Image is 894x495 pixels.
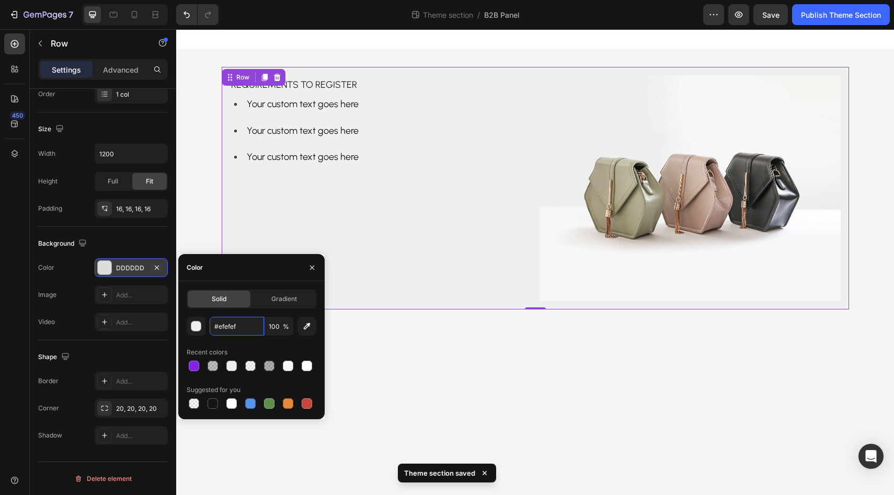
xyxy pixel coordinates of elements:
[95,144,167,163] input: Auto
[38,290,56,300] div: Image
[51,37,140,50] p: Row
[38,376,59,386] div: Border
[187,348,227,357] div: Recent colors
[116,377,165,386] div: Add...
[103,64,139,75] p: Advanced
[4,4,78,25] button: 7
[38,431,62,440] div: Shadow
[116,263,146,273] div: DDDDDD
[792,4,890,25] button: Publish Theme Section
[116,291,165,300] div: Add...
[753,4,788,25] button: Save
[404,468,475,478] p: Theme section saved
[116,90,165,99] div: 1 col
[176,29,894,495] iframe: Design area
[858,444,884,469] div: Open Intercom Messenger
[58,43,75,53] div: Row
[116,404,165,413] div: 20, 20, 20, 20
[210,317,264,336] input: Eg: FFFFFF
[363,46,664,272] img: image_demo.jpg
[187,385,240,395] div: Suggested for you
[116,204,165,214] div: 16, 16, 16, 16
[146,177,153,186] span: Fit
[421,9,475,20] span: Theme section
[38,237,89,251] div: Background
[484,9,520,20] span: B2B Panel
[176,4,219,25] div: Undo/Redo
[801,9,881,20] div: Publish Theme Section
[108,177,118,186] span: Full
[52,64,81,75] p: Settings
[38,317,55,327] div: Video
[38,122,66,136] div: Size
[38,177,58,186] div: Height
[38,89,55,99] div: Order
[38,263,54,272] div: Color
[762,10,780,19] span: Save
[38,204,62,213] div: Padding
[38,404,59,413] div: Corner
[10,111,25,120] div: 450
[38,149,55,158] div: Width
[38,350,72,364] div: Shape
[271,294,297,304] span: Gradient
[74,473,132,485] div: Delete element
[38,470,168,487] button: Delete element
[212,294,226,304] span: Solid
[116,431,165,441] div: Add...
[187,263,203,272] div: Color
[68,8,73,21] p: 7
[283,322,289,331] span: %
[116,318,165,327] div: Add...
[477,9,480,20] span: /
